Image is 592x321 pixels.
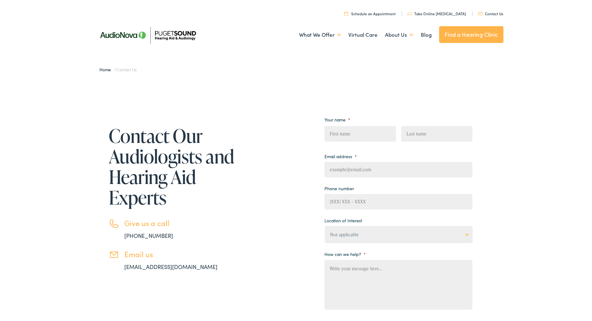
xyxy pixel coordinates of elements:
input: Last name [401,125,472,140]
label: Your name [324,116,350,121]
input: example@email.com [324,161,472,176]
label: Email address [324,152,357,158]
a: Blog [421,22,432,45]
input: First name [324,125,396,140]
img: utility icon [407,11,412,14]
a: Contact Us [478,10,503,15]
h3: Give us a call [124,217,236,226]
img: utility icon [344,10,348,14]
a: What We Offer [299,22,341,45]
a: About Us [385,22,413,45]
label: Phone number [324,184,354,190]
a: Find a Hearing Clinic [439,25,503,42]
a: Home [99,65,114,71]
img: utility icon [478,11,482,14]
label: How can we help? [324,250,366,256]
a: Virtual Care [348,22,378,45]
h3: Email us [124,248,236,257]
a: [EMAIL_ADDRESS][DOMAIN_NAME] [124,262,218,269]
a: Schedule an Appointment [344,10,396,15]
label: Location of Interest [324,216,362,222]
input: (XXX) XXX - XXXX [324,193,472,208]
a: Take Online [MEDICAL_DATA] [407,10,466,15]
span: Contact Us [116,65,137,71]
a: [PHONE_NUMBER] [124,230,173,238]
h1: Contact Our Audiologists and Hearing Aid Experts [109,124,236,206]
span: / [99,65,137,71]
